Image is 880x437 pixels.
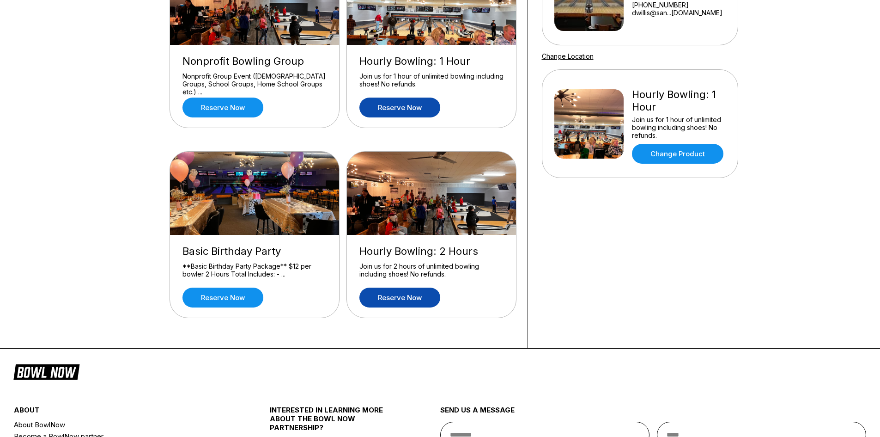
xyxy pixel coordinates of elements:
[182,72,327,88] div: Nonprofit Group Event ([DEMOGRAPHIC_DATA] Groups, School Groups, Home School Groups etc.) ...
[632,144,723,164] a: Change Product
[554,89,624,159] img: Hourly Bowling: 1 Hour
[14,406,227,419] div: about
[359,245,504,258] div: Hourly Bowling: 2 Hours
[359,72,504,88] div: Join us for 1 hour of unlimited bowling including shoes! No refunds.
[182,262,327,278] div: **Basic Birthday Party Package** $12 per bowler 2 Hours Total Includes: - ...
[359,98,440,117] a: Reserve now
[182,98,263,117] a: Reserve now
[632,1,722,9] div: [PHONE_NUMBER]
[632,9,722,17] a: dwillis@san...[DOMAIN_NAME]
[359,288,440,308] a: Reserve now
[359,55,504,68] div: Hourly Bowling: 1 Hour
[347,152,517,235] img: Hourly Bowling: 2 Hours
[182,288,263,308] a: Reserve now
[632,88,726,113] div: Hourly Bowling: 1 Hour
[542,52,594,60] a: Change Location
[14,419,227,431] a: About BowlNow
[182,55,327,68] div: Nonprofit Bowling Group
[359,262,504,278] div: Join us for 2 hours of unlimited bowling including shoes! No refunds.
[632,116,726,139] div: Join us for 1 hour of unlimited bowling including shoes! No refunds.
[182,245,327,258] div: Basic Birthday Party
[170,152,340,235] img: Basic Birthday Party
[440,406,867,422] div: send us a message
